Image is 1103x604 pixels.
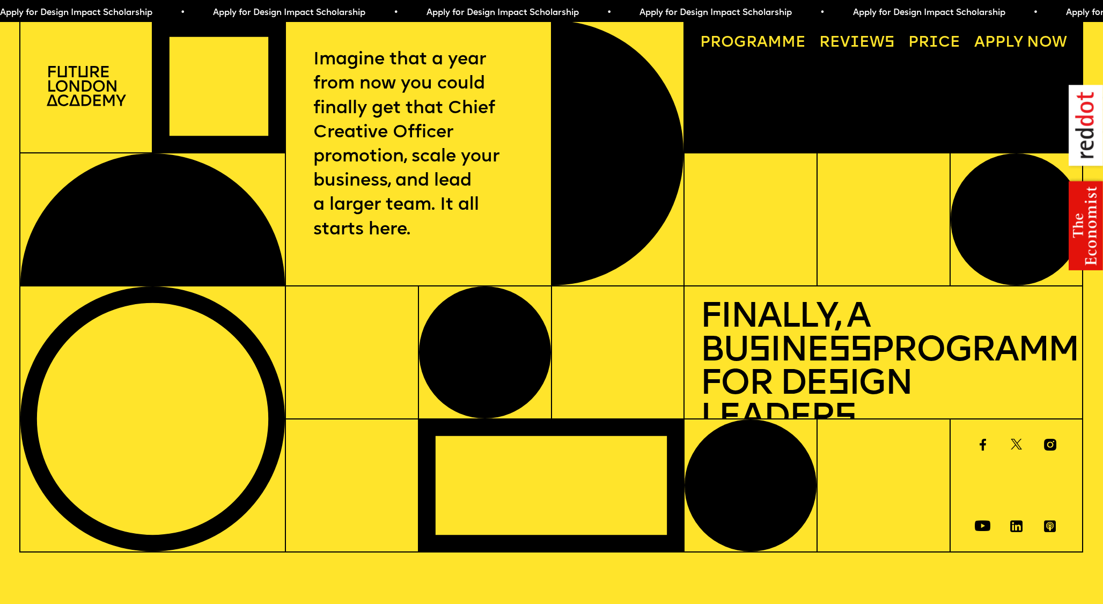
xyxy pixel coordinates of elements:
span: • [180,9,185,17]
span: s [827,367,849,402]
span: s [748,334,770,369]
span: A [974,35,985,50]
a: Price [901,28,968,58]
span: a [757,35,768,50]
p: Imagine that a year from now you could finally get that Chief Creative Officer promotion, scale y... [313,48,523,242]
a: Reviews [812,28,903,58]
span: • [1033,9,1038,17]
h1: Finally, a Bu ine Programme for De ign Leader [700,301,1067,436]
a: Programme [692,28,813,58]
span: • [820,9,825,17]
span: ss [828,334,871,369]
span: • [607,9,612,17]
span: s [834,401,856,436]
span: • [393,9,398,17]
a: Apply now [966,28,1075,58]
